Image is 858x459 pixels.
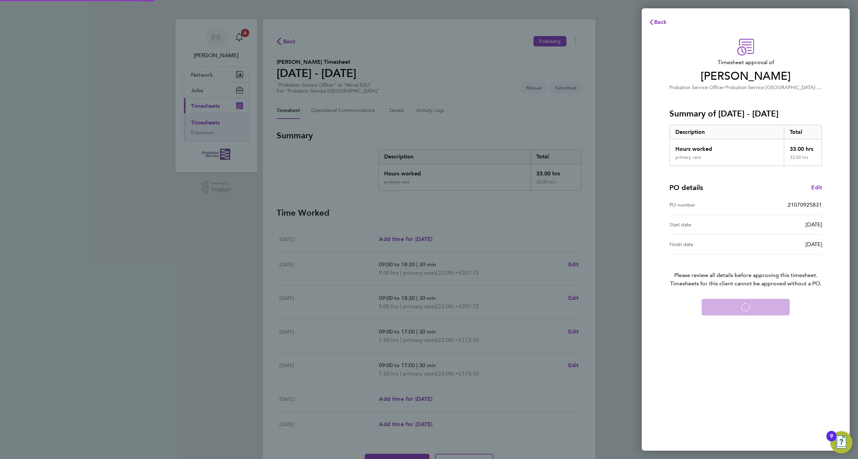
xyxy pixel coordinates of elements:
h4: PO details [669,183,703,192]
span: · [815,84,822,90]
div: Summary of 25 - 31 Aug 2025 [669,125,822,166]
span: Timesheets for this client cannot be approved without a PO. [661,279,830,288]
span: 21070925831 [788,201,822,208]
div: Total [784,125,822,139]
div: Start date [669,220,746,229]
button: Open Resource Center, 9 new notifications [830,431,852,453]
div: Hours worked [670,139,784,155]
h3: Summary of [DATE] - [DATE] [669,108,822,119]
span: [PERSON_NAME] [669,69,822,83]
span: · [724,85,726,90]
div: [DATE] [746,220,822,229]
button: Back [642,15,674,29]
span: Back [654,19,667,25]
a: Edit [811,183,822,192]
div: 9 [830,436,833,445]
div: 33.00 hrs [784,139,822,155]
p: Please review all details before approving this timesheet. [661,254,830,288]
div: [DATE] [746,240,822,249]
div: primary rate [675,155,701,160]
span: Probation Service Officer [669,85,724,90]
div: 33.00 hrs [784,155,822,166]
span: Edit [811,184,822,191]
div: Finish date [669,240,746,249]
div: PO number [669,201,746,209]
span: Probation Service [GEOGRAPHIC_DATA] [726,85,815,90]
div: Description [670,125,784,139]
span: Timesheet approval of [669,58,822,67]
